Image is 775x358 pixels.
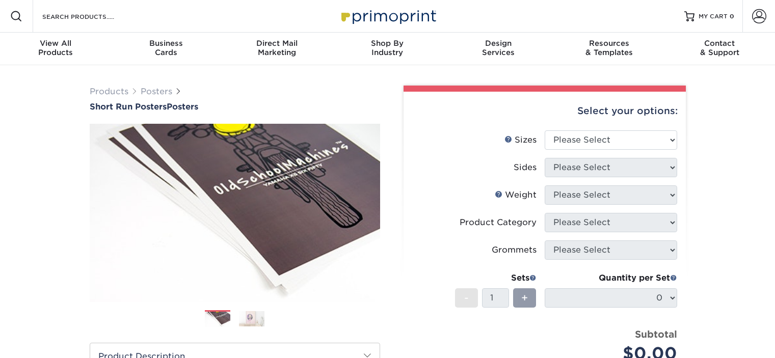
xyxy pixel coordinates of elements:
[504,134,537,146] div: Sizes
[111,39,221,57] div: Cards
[553,39,664,48] span: Resources
[332,39,443,57] div: Industry
[412,92,678,130] div: Select your options:
[90,113,380,313] img: Short Run Posters 01
[443,39,553,48] span: Design
[664,39,775,48] span: Contact
[41,10,141,22] input: SEARCH PRODUCTS.....
[205,311,230,328] img: Posters 01
[553,33,664,65] a: Resources& Templates
[222,39,332,57] div: Marketing
[222,39,332,48] span: Direct Mail
[699,12,728,21] span: MY CART
[111,33,221,65] a: BusinessCards
[455,272,537,284] div: Sets
[90,102,167,112] span: Short Run Posters
[443,39,553,57] div: Services
[514,161,537,174] div: Sides
[545,272,677,284] div: Quantity per Set
[460,216,537,229] div: Product Category
[90,102,380,112] a: Short Run PostersPosters
[111,39,221,48] span: Business
[730,13,734,20] span: 0
[332,33,443,65] a: Shop ByIndustry
[553,39,664,57] div: & Templates
[492,244,537,256] div: Grommets
[664,39,775,57] div: & Support
[337,5,439,27] img: Primoprint
[635,328,677,340] strong: Subtotal
[495,189,537,201] div: Weight
[443,33,553,65] a: DesignServices
[239,311,264,326] img: Posters 02
[90,87,128,96] a: Products
[664,33,775,65] a: Contact& Support
[141,87,172,96] a: Posters
[332,39,443,48] span: Shop By
[90,102,380,112] h1: Posters
[222,33,332,65] a: Direct MailMarketing
[464,290,469,306] span: -
[521,290,528,306] span: +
